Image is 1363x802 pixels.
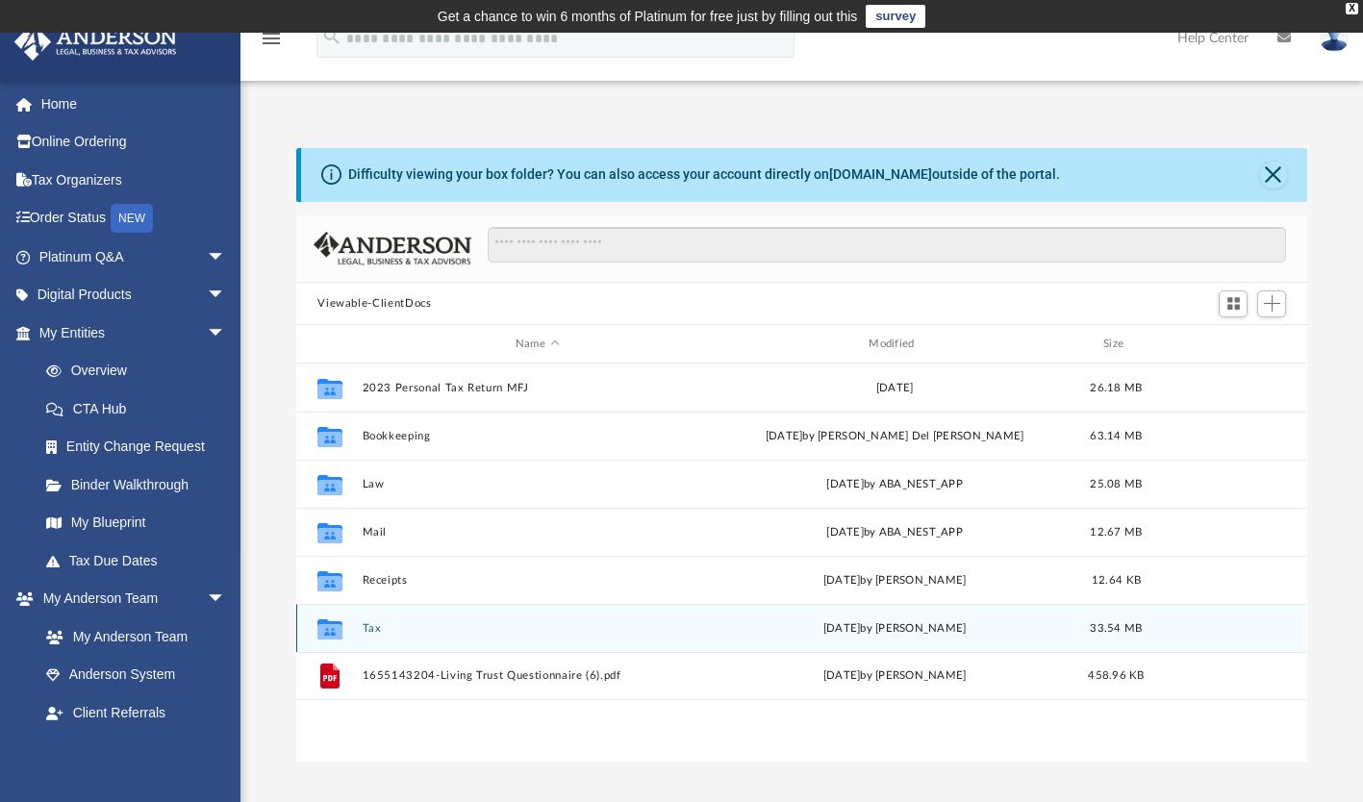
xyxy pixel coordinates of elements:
div: NEW [111,204,153,233]
div: Modified [719,336,1070,353]
a: Tax Due Dates [27,541,255,580]
button: Receipts [363,574,712,587]
span: 12.64 KB [1092,575,1141,586]
div: [DATE] by ABA_NEST_APP [720,476,1070,493]
i: search [321,26,342,47]
span: 26.18 MB [1091,383,1143,393]
a: My Entitiesarrow_drop_down [13,313,255,352]
a: Digital Productsarrow_drop_down [13,276,255,314]
a: Overview [27,352,255,390]
a: Home [13,85,255,123]
button: 2023 Personal Tax Return MFJ [363,382,712,394]
i: menu [260,27,283,50]
div: Difficulty viewing your box folder? You can also access your account directly on outside of the p... [348,164,1060,185]
a: Platinum Q&Aarrow_drop_down [13,238,255,276]
div: id [1164,336,1299,353]
a: CTA Hub [27,389,255,428]
div: grid [296,363,1306,763]
a: Tax Organizers [13,161,255,199]
span: [DATE] [823,623,861,634]
a: survey [866,5,925,28]
button: Bookkeeping [363,430,712,442]
div: [DATE] by ABA_NEST_APP [720,524,1070,541]
span: 33.54 MB [1091,623,1143,634]
span: arrow_drop_down [207,580,245,619]
a: menu [260,37,283,50]
div: close [1346,3,1358,14]
div: [DATE] [720,380,1070,397]
div: [DATE] by [PERSON_NAME] Del [PERSON_NAME] [720,428,1070,445]
a: Binder Walkthrough [27,465,255,504]
a: Entity Change Request [27,428,255,466]
button: Viewable-ClientDocs [317,295,431,313]
button: Tax [363,622,712,635]
div: [DATE] by [PERSON_NAME] [720,667,1070,685]
button: Add [1257,290,1286,317]
button: 1655143204-Living Trust Questionnaire (6).pdf [363,670,712,683]
a: Client Referrals [27,693,245,732]
input: Search files and folders [488,227,1286,263]
a: [DOMAIN_NAME] [829,166,932,182]
a: My Documentsarrow_drop_down [13,732,245,770]
button: Switch to Grid View [1219,290,1248,317]
span: 458.96 KB [1089,670,1145,681]
div: Size [1078,336,1155,353]
span: arrow_drop_down [207,313,245,353]
button: Close [1260,162,1287,188]
a: Anderson System [27,656,245,694]
a: My Anderson Team [27,617,236,656]
div: [DATE] by [PERSON_NAME] [720,572,1070,589]
button: Law [363,478,712,490]
a: Order StatusNEW [13,199,255,238]
span: arrow_drop_down [207,238,245,277]
a: My Anderson Teamarrow_drop_down [13,580,245,618]
span: arrow_drop_down [207,732,245,771]
div: Get a chance to win 6 months of Platinum for free just by filling out this [438,5,858,28]
span: arrow_drop_down [207,276,245,315]
img: Anderson Advisors Platinum Portal [9,23,183,61]
div: by [PERSON_NAME] [720,620,1070,638]
button: Mail [363,526,712,539]
span: 25.08 MB [1091,479,1143,489]
a: My Blueprint [27,504,245,542]
span: 12.67 MB [1091,527,1143,538]
img: User Pic [1320,24,1349,52]
a: Online Ordering [13,123,255,162]
span: 63.14 MB [1091,431,1143,441]
div: id [305,336,353,353]
div: Name [362,336,712,353]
